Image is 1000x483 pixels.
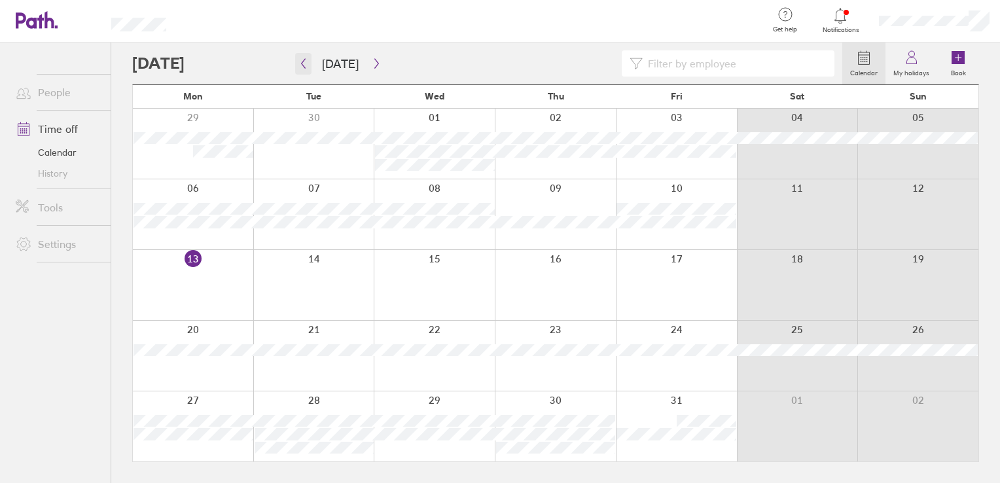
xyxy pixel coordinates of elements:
[885,65,937,77] label: My holidays
[5,116,111,142] a: Time off
[937,43,979,84] a: Book
[5,231,111,257] a: Settings
[5,194,111,221] a: Tools
[910,91,927,101] span: Sun
[943,65,974,77] label: Book
[819,26,862,34] span: Notifications
[671,91,683,101] span: Fri
[5,79,111,105] a: People
[183,91,203,101] span: Mon
[306,91,321,101] span: Tue
[643,51,827,76] input: Filter by employee
[819,7,862,34] a: Notifications
[312,53,369,75] button: [DATE]
[842,65,885,77] label: Calendar
[764,26,806,33] span: Get help
[5,142,111,163] a: Calendar
[790,91,804,101] span: Sat
[842,43,885,84] a: Calendar
[425,91,444,101] span: Wed
[5,163,111,184] a: History
[885,43,937,84] a: My holidays
[548,91,564,101] span: Thu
